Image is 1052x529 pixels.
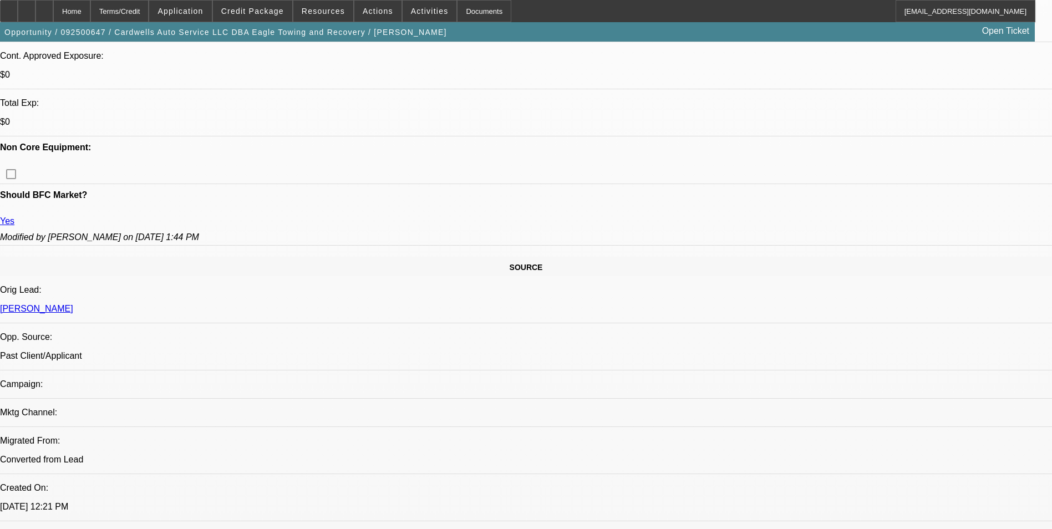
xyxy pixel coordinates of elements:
[157,7,203,16] span: Application
[213,1,292,22] button: Credit Package
[354,1,402,22] button: Actions
[302,7,345,16] span: Resources
[411,7,449,16] span: Activities
[403,1,457,22] button: Activities
[221,7,284,16] span: Credit Package
[149,1,211,22] button: Application
[510,263,543,272] span: SOURCE
[293,1,353,22] button: Resources
[978,22,1034,40] a: Open Ticket
[363,7,393,16] span: Actions
[4,28,447,37] span: Opportunity / 092500647 / Cardwells Auto Service LLC DBA Eagle Towing and Recovery / [PERSON_NAME]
